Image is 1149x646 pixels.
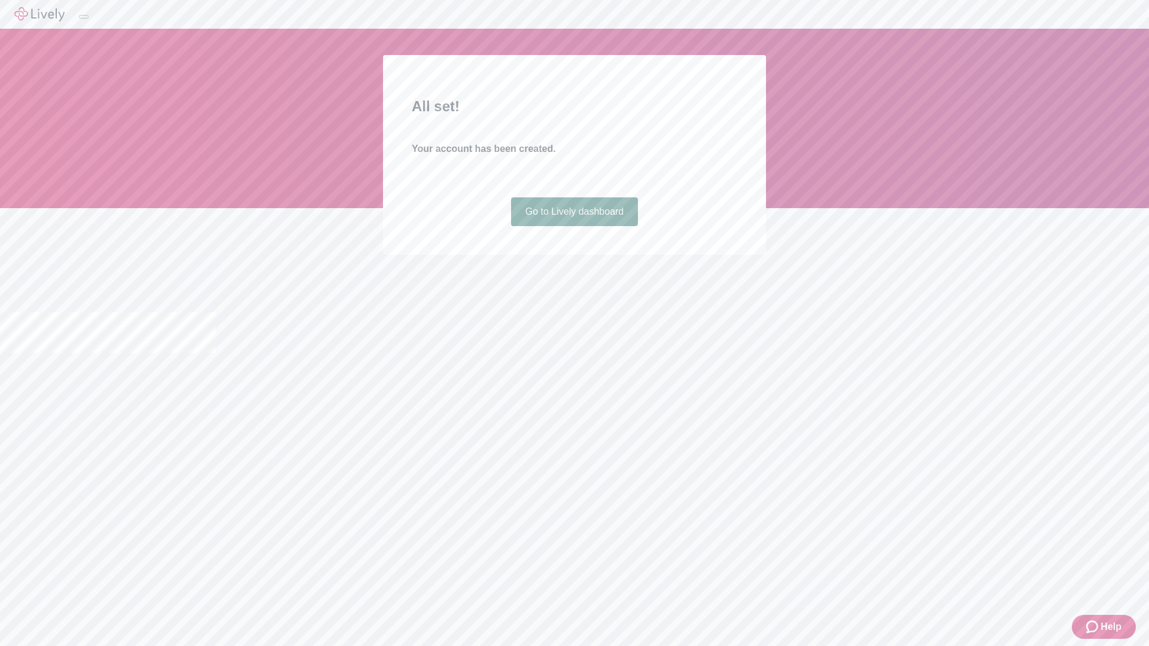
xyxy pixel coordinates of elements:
[14,7,65,22] img: Lively
[412,142,737,156] h4: Your account has been created.
[511,197,639,226] a: Go to Lively dashboard
[1101,620,1121,634] span: Help
[79,15,89,19] button: Log out
[1072,615,1136,639] button: Zendesk support iconHelp
[412,96,737,117] h2: All set!
[1086,620,1101,634] svg: Zendesk support icon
